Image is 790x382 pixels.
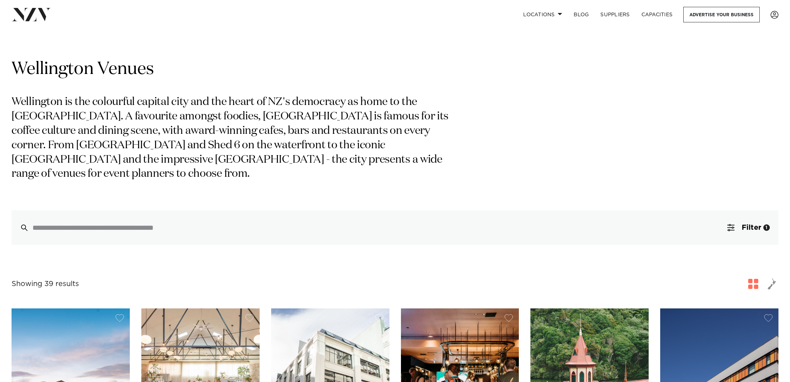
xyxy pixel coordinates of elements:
span: Filter [742,224,761,231]
p: Wellington is the colourful capital city and the heart of NZ's democracy as home to the [GEOGRAPH... [12,95,457,181]
a: Advertise your business [683,7,760,22]
h1: Wellington Venues [12,58,778,81]
div: Showing 39 results [12,278,79,290]
div: 1 [763,224,770,231]
a: BLOG [568,7,595,22]
img: nzv-logo.png [12,8,51,21]
a: Locations [517,7,568,22]
button: Filter1 [719,210,778,245]
a: SUPPLIERS [595,7,635,22]
a: Capacities [636,7,679,22]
